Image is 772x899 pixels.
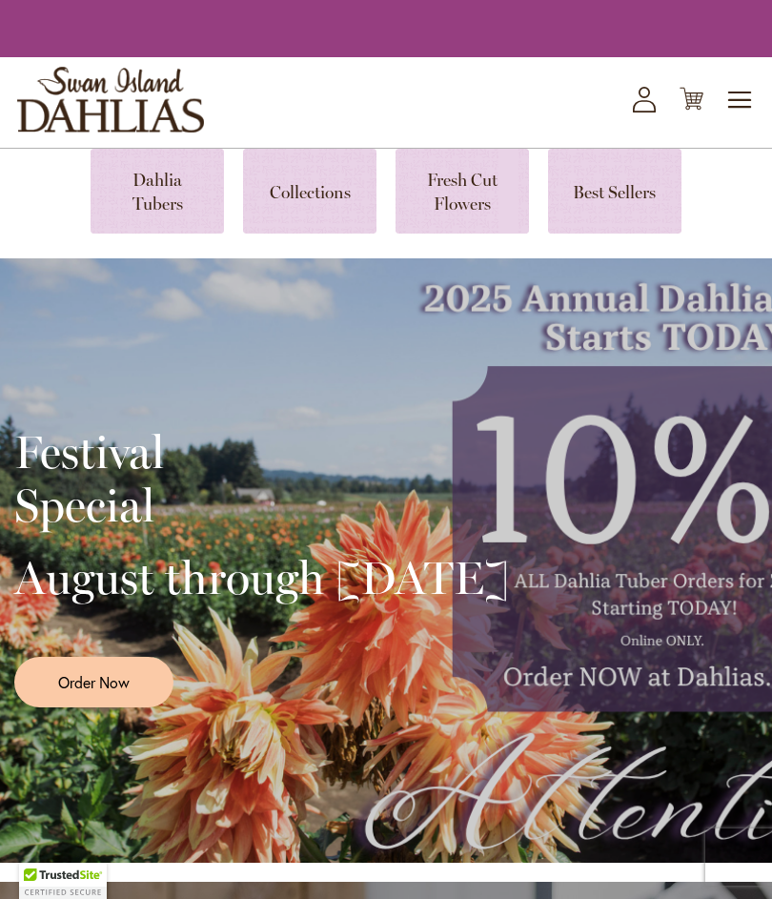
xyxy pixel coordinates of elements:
[14,551,509,604] h2: August through [DATE]
[17,67,204,133] a: store logo
[14,657,173,707] a: Order Now
[14,425,509,532] h2: Festival Special
[58,671,130,693] span: Order Now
